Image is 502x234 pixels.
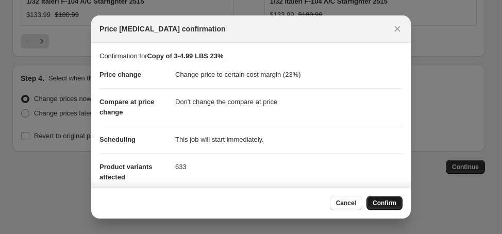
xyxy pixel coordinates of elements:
span: Cancel [336,199,356,207]
span: Price change [99,71,141,78]
span: Price [MEDICAL_DATA] confirmation [99,24,226,34]
dd: Change price to certain cost margin (23%) [175,61,403,88]
span: Compare at price change [99,98,154,116]
span: Scheduling [99,136,136,143]
p: Confirmation for [99,51,403,61]
span: Product variants affected [99,163,153,181]
button: Confirm [366,196,403,210]
button: Close [390,22,405,36]
dd: 633 [175,153,403,180]
button: Cancel [330,196,362,210]
span: Confirm [373,199,396,207]
dd: Don't change the compare at price [175,88,403,115]
dd: This job will start immediately. [175,126,403,153]
b: Copy of 3-4.99 LBS 23% [147,52,223,60]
